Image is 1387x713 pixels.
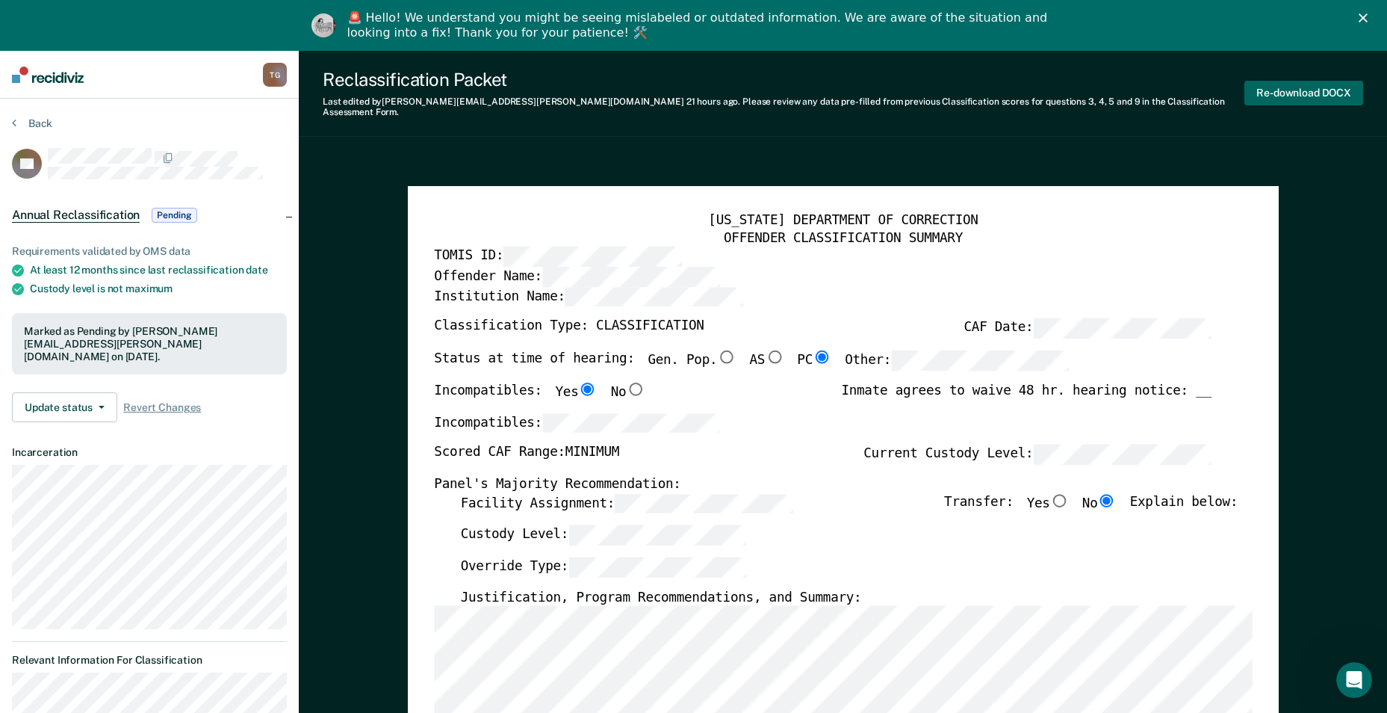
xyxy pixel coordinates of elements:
[460,589,861,606] label: Justification, Program Recommendations, and Summary:
[1049,493,1069,507] input: Yes
[434,351,1069,383] div: Status at time of hearing:
[626,382,645,395] input: No
[434,444,619,464] label: Scored CAF Range: MINIMUM
[30,283,287,295] div: Custody level is not
[12,208,140,223] span: Annual Reclassification
[1026,493,1068,513] label: Yes
[12,117,52,130] button: Back
[1336,662,1372,698] iframe: Intercom live chat
[1244,81,1363,105] button: Re-download DOCX
[841,382,1211,413] div: Inmate agrees to waive 48 hr. hearing notice: __
[765,351,784,364] input: AS
[813,351,832,364] input: PC
[845,351,1069,371] label: Other:
[542,413,720,433] input: Incompatibles:
[347,10,1052,40] div: 🚨 Hello! We understand you might be seeing mislabeled or outdated information. We are aware of th...
[12,67,84,83] img: Recidiviz
[964,318,1211,339] label: CAF Date:
[610,382,645,401] label: No
[30,264,287,277] div: At least 12 months since last reclassification
[749,351,784,371] label: AS
[434,212,1252,229] div: [US_STATE] DEPARTMENT OF CORRECTION
[648,351,736,371] label: Gen. Pop.
[24,325,275,362] div: Marked as Pending by [PERSON_NAME][EMAIL_ADDRESS][PERSON_NAME][DOMAIN_NAME] on [DATE].
[434,382,645,413] div: Incompatibles:
[717,351,736,364] input: Gen. Pop.
[434,476,1211,493] div: Panel's Majority Recommendation:
[1033,318,1211,339] input: CAF Date:
[12,446,287,459] dt: Incarceration
[565,287,743,307] input: Institution Name:
[555,382,597,401] label: Yes
[863,444,1211,464] label: Current Custody Level:
[1082,493,1117,513] label: No
[1097,493,1117,507] input: No
[125,283,173,294] span: maximum
[568,557,746,577] input: Override Type:
[12,392,117,422] button: Update status
[460,525,746,546] label: Custody Level:
[434,287,743,307] label: Institution Name:
[311,13,335,37] img: Profile image for Kim
[503,247,681,267] input: TOMIS ID:
[434,267,720,287] label: Offender Name:
[434,318,704,339] label: Classification Type: CLASSIFICATION
[434,229,1252,247] div: OFFENDER CLASSIFICATION SUMMARY
[797,351,831,371] label: PC
[891,351,1069,371] input: Other:
[263,63,287,87] button: TG
[568,525,746,546] input: Custody Level:
[686,96,739,107] span: 21 hours ago
[12,654,287,667] dt: Relevant Information For Classification
[434,413,720,433] label: Incompatibles:
[944,493,1238,525] div: Transfer: Explain below:
[323,96,1244,118] div: Last edited by [PERSON_NAME][EMAIL_ADDRESS][PERSON_NAME][DOMAIN_NAME] . Please review any data pr...
[460,557,746,577] label: Override Type:
[1359,13,1374,22] div: Close
[323,69,1244,90] div: Reclassification Packet
[246,264,267,276] span: date
[152,208,196,223] span: Pending
[1033,444,1211,464] input: Current Custody Level:
[263,63,287,87] div: T G
[460,493,792,513] label: Facility Assignment:
[123,401,201,414] span: Revert Changes
[578,382,598,395] input: Yes
[434,247,681,267] label: TOMIS ID:
[615,493,792,513] input: Facility Assignment:
[12,245,287,258] div: Requirements validated by OMS data
[542,267,720,287] input: Offender Name:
